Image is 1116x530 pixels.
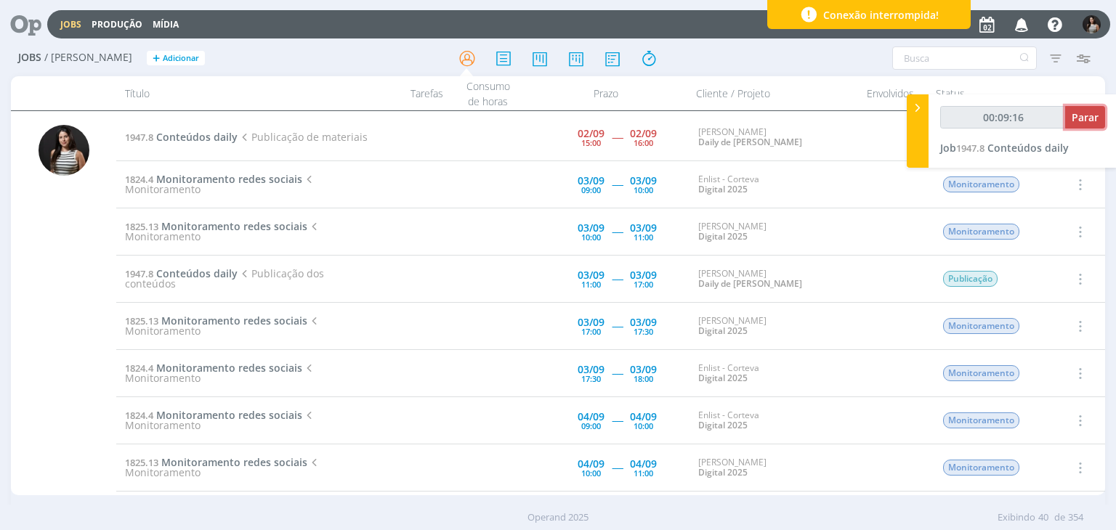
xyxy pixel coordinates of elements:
[943,460,1019,476] span: Monitoramento
[581,280,601,288] div: 11:00
[125,408,302,422] a: 1824.4Monitoramento redes sociais
[1068,510,1083,525] span: 354
[612,177,623,191] span: -----
[1038,510,1048,525] span: 40
[998,510,1035,525] span: Exibindo
[943,318,1019,334] span: Monitoramento
[943,412,1019,428] span: Monitoramento
[634,139,653,147] div: 16:00
[578,459,604,469] div: 04/09
[698,316,848,337] div: [PERSON_NAME]
[125,172,315,196] span: Monitoramento
[1072,110,1099,124] span: Parar
[612,366,623,380] span: -----
[943,271,998,287] span: Publicação
[18,52,41,64] span: Jobs
[578,364,604,375] div: 03/09
[612,460,623,474] span: -----
[630,317,657,327] div: 03/09
[148,19,183,30] button: Mídia
[698,127,848,148] div: [PERSON_NAME]
[698,372,748,384] a: Digital 2025
[634,375,653,383] div: 18:00
[698,221,848,242] div: [PERSON_NAME]
[153,18,179,30] a: Mídia
[156,266,238,280] span: Conteúdos daily
[365,76,452,110] div: Tarefas
[612,272,623,285] span: -----
[581,139,601,147] div: 15:00
[525,76,687,110] div: Prazo
[581,186,601,194] div: 09:00
[452,76,525,110] div: Consumo de horas
[161,455,307,469] span: Monitoramento redes sociais
[125,456,158,469] span: 1825.13
[1054,510,1065,525] span: de
[92,18,142,30] a: Produção
[125,173,153,186] span: 1824.4
[125,361,315,385] span: Monitoramento
[987,141,1069,155] span: Conteúdos daily
[578,270,604,280] div: 03/09
[634,327,653,335] div: 17:30
[630,129,657,139] div: 02/09
[823,7,939,23] span: Conexão interrompida!
[125,266,238,280] a: 1947.8Conteúdos daily
[581,233,601,241] div: 10:00
[578,317,604,327] div: 03/09
[698,269,848,290] div: [PERSON_NAME]
[125,172,302,186] a: 1824.4Monitoramento redes sociais
[161,314,307,327] span: Monitoramento redes sociais
[630,176,657,186] div: 03/09
[125,267,153,280] span: 1947.8
[125,130,238,144] a: 1947.8Conteúdos daily
[698,457,848,478] div: [PERSON_NAME]
[156,172,302,186] span: Monitoramento redes sociais
[125,131,153,144] span: 1947.8
[1065,106,1105,129] button: Parar
[698,183,748,195] a: Digital 2025
[943,224,1019,240] span: Monitoramento
[927,76,1051,110] div: Status
[634,469,653,477] div: 11:00
[630,459,657,469] div: 04/09
[943,365,1019,381] span: Monitoramento
[698,136,802,148] a: Daily de [PERSON_NAME]
[630,223,657,233] div: 03/09
[581,469,601,477] div: 10:00
[892,46,1037,70] input: Busca
[581,422,601,430] div: 09:00
[125,408,315,432] span: Monitoramento
[125,455,307,469] a: 1825.13Monitoramento redes sociais
[940,141,1069,155] a: Job1947.8Conteúdos daily
[634,233,653,241] div: 11:00
[116,76,364,110] div: Título
[698,230,748,242] a: Digital 2025
[1082,12,1101,37] button: C
[125,314,158,327] span: 1825.13
[612,130,623,144] span: -----
[630,412,657,422] div: 04/09
[943,176,1019,192] span: Monitoramento
[854,76,927,110] div: Envolvidos
[634,422,653,430] div: 10:00
[612,413,623,427] span: -----
[125,314,307,327] a: 1825.13Monitoramento redes sociais
[698,325,748,337] a: Digital 2025
[687,76,854,110] div: Cliente / Projeto
[238,130,367,144] span: Publicação de materiais
[578,176,604,186] div: 03/09
[634,186,653,194] div: 10:00
[125,219,307,233] a: 1825.13Monitoramento redes sociais
[956,142,984,155] span: 1947.8
[156,408,302,422] span: Monitoramento redes sociais
[156,361,302,375] span: Monitoramento redes sociais
[698,466,748,478] a: Digital 2025
[698,277,802,290] a: Daily de [PERSON_NAME]
[125,455,320,479] span: Monitoramento
[581,327,601,335] div: 17:00
[60,18,81,30] a: Jobs
[578,412,604,422] div: 04/09
[612,319,623,333] span: -----
[125,314,320,338] span: Monitoramento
